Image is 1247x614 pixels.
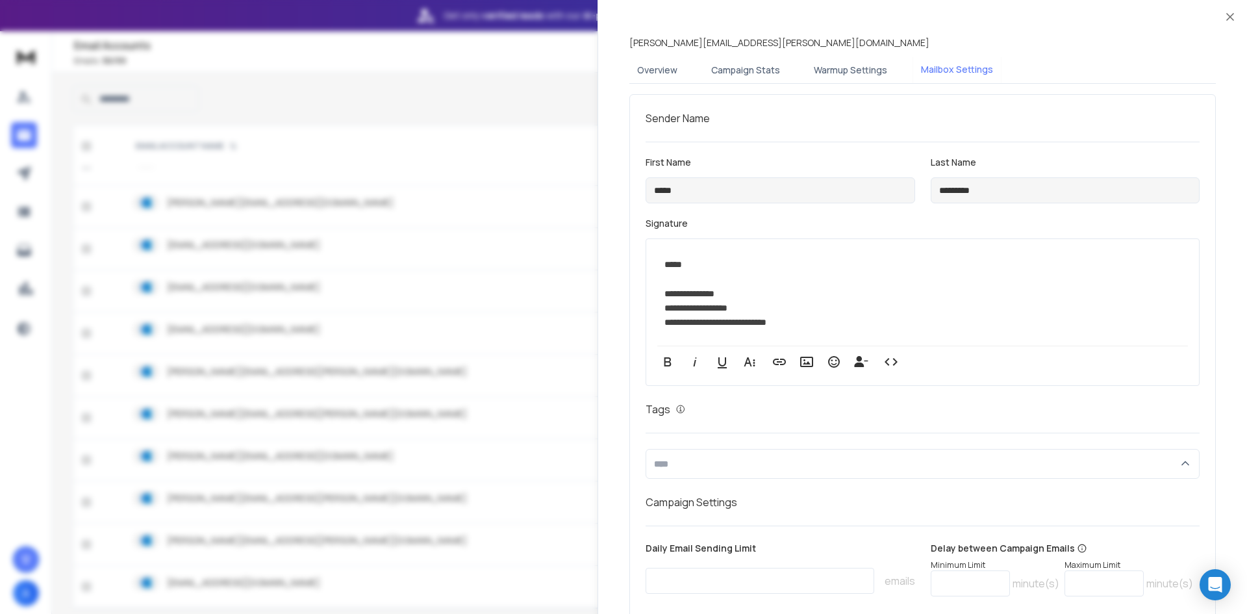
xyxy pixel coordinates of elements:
[646,110,1200,126] h1: Sender Name
[931,560,1059,570] p: Minimum Limit
[646,402,670,417] h1: Tags
[629,56,685,84] button: Overview
[885,573,915,589] p: emails
[931,542,1193,555] p: Delay between Campaign Emails
[1200,569,1231,600] div: Open Intercom Messenger
[646,542,915,560] p: Daily Email Sending Limit
[710,349,735,375] button: Underline (Ctrl+U)
[931,158,1200,167] label: Last Name
[655,349,680,375] button: Bold (Ctrl+B)
[879,349,903,375] button: Code View
[1146,576,1193,591] p: minute(s)
[822,349,846,375] button: Emoticons
[767,349,792,375] button: Insert Link (Ctrl+K)
[794,349,819,375] button: Insert Image (Ctrl+P)
[1064,560,1193,570] p: Maximum Limit
[703,56,788,84] button: Campaign Stats
[1013,576,1059,591] p: minute(s)
[913,55,1001,85] button: Mailbox Settings
[646,158,915,167] label: First Name
[646,494,1200,510] h1: Campaign Settings
[806,56,895,84] button: Warmup Settings
[737,349,762,375] button: More Text
[646,219,1200,228] label: Signature
[629,36,929,49] p: [PERSON_NAME][EMAIL_ADDRESS][PERSON_NAME][DOMAIN_NAME]
[849,349,874,375] button: Insert Unsubscribe Link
